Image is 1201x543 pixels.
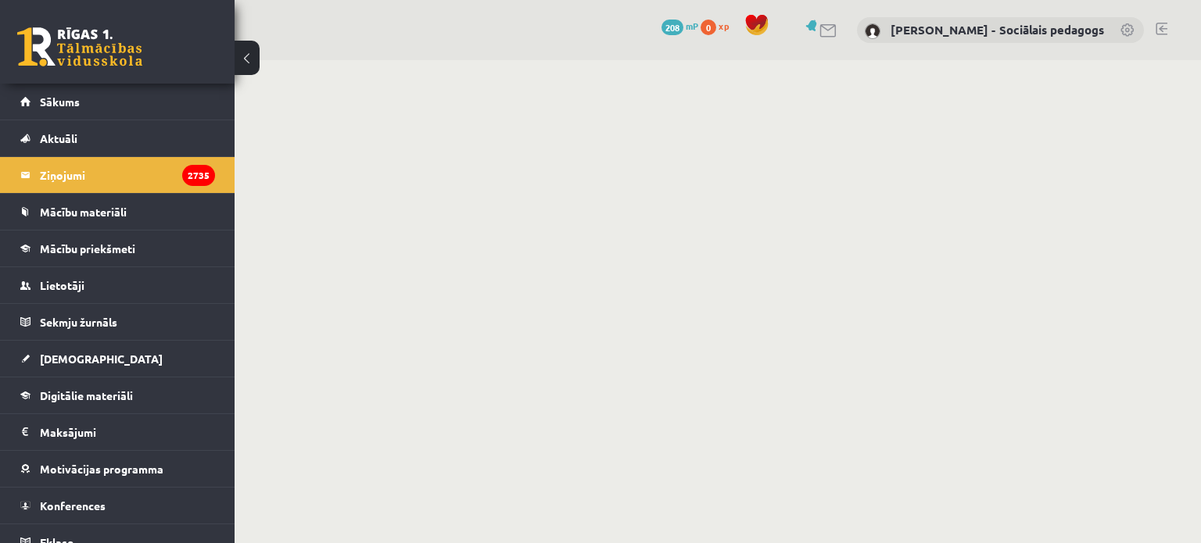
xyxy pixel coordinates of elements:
a: [PERSON_NAME] - Sociālais pedagogs [891,22,1104,38]
span: Sākums [40,95,80,109]
img: Dagnija Gaubšteina - Sociālais pedagogs [865,23,880,39]
a: 208 mP [661,20,698,32]
a: Aktuāli [20,120,215,156]
i: 2735 [182,165,215,186]
a: Sekmju žurnāls [20,304,215,340]
a: Motivācijas programma [20,451,215,487]
span: Motivācijas programma [40,462,163,476]
a: Digitālie materiāli [20,377,215,413]
span: Mācību materiāli [40,205,127,219]
a: Lietotāji [20,267,215,303]
span: Sekmju žurnāls [40,315,117,329]
span: Lietotāji [40,278,84,292]
a: Konferences [20,488,215,523]
span: mP [686,20,698,32]
a: Mācību materiāli [20,194,215,230]
span: 0 [701,20,716,35]
legend: Maksājumi [40,414,215,450]
a: 0 xp [701,20,737,32]
span: Konferences [40,498,106,513]
a: [DEMOGRAPHIC_DATA] [20,341,215,377]
legend: Ziņojumi [40,157,215,193]
a: Ziņojumi2735 [20,157,215,193]
span: [DEMOGRAPHIC_DATA] [40,352,163,366]
a: Sākums [20,84,215,120]
a: Rīgas 1. Tālmācības vidusskola [17,27,142,66]
span: 208 [661,20,683,35]
span: Digitālie materiāli [40,388,133,402]
span: Aktuāli [40,131,77,145]
span: xp [719,20,729,32]
span: Mācību priekšmeti [40,241,135,255]
a: Mācību priekšmeti [20,230,215,266]
a: Maksājumi [20,414,215,450]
